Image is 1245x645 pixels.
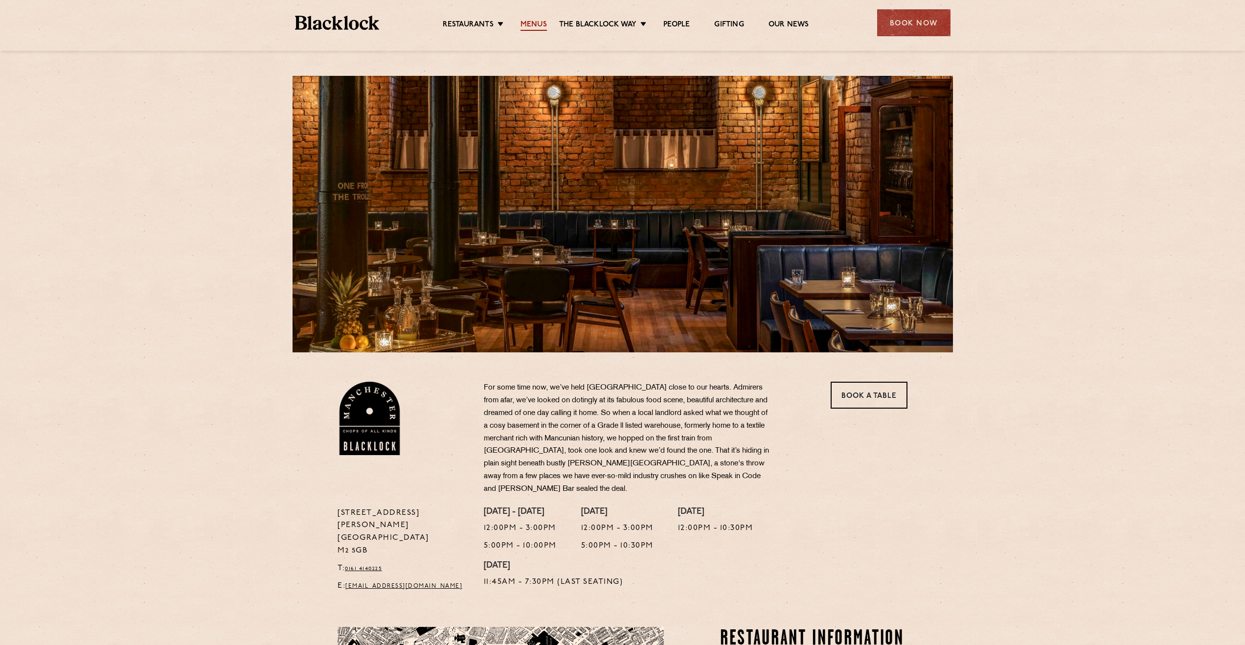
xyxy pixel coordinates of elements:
p: For some time now, we’ve held [GEOGRAPHIC_DATA] close to our hearts. Admirers from afar, we’ve lo... [484,382,772,496]
p: T: [338,562,469,575]
p: E: [338,580,469,593]
a: Book a Table [831,382,907,409]
a: 0161 4140225 [345,566,382,572]
a: [EMAIL_ADDRESS][DOMAIN_NAME] [345,583,462,589]
p: 11:45am - 7:30pm (Last Seating) [484,576,623,589]
h4: [DATE] [678,507,753,518]
img: BL_Textured_Logo-footer-cropped.svg [295,16,380,30]
a: Restaurants [443,20,494,31]
img: BL_Manchester_Logo-bleed.png [338,382,402,455]
h4: [DATE] [484,561,623,572]
h4: [DATE] [581,507,654,518]
p: 12:00pm - 3:00pm [484,522,557,535]
a: The Blacklock Way [559,20,636,31]
h4: [DATE] - [DATE] [484,507,557,518]
a: Menus [521,20,547,31]
p: 5:00pm - 10:00pm [484,540,557,553]
p: 12:00pm - 3:00pm [581,522,654,535]
a: Gifting [714,20,744,31]
p: 5:00pm - 10:30pm [581,540,654,553]
a: People [663,20,690,31]
p: 12:00pm - 10:30pm [678,522,753,535]
a: Our News [769,20,809,31]
div: Book Now [877,9,951,36]
p: [STREET_ADDRESS][PERSON_NAME] [GEOGRAPHIC_DATA] M2 5GB [338,507,469,558]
